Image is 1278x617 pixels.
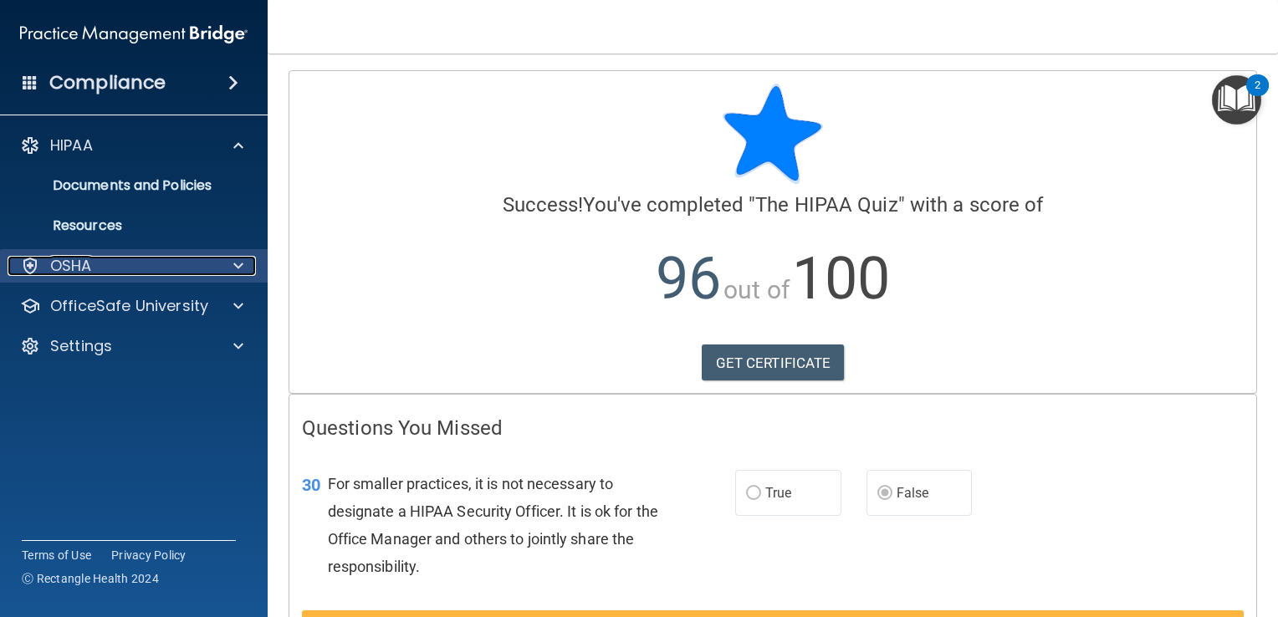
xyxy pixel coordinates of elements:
[723,84,823,184] img: blue-star-rounded.9d042014.png
[20,18,248,51] img: PMB logo
[11,177,239,194] p: Documents and Policies
[302,194,1244,216] h4: You've completed " " with a score of
[702,344,845,381] a: GET CERTIFICATE
[20,135,243,156] a: HIPAA
[755,193,897,217] span: The HIPAA Quiz
[20,296,243,316] a: OfficeSafe University
[22,570,159,587] span: Ⓒ Rectangle Health 2024
[20,336,243,356] a: Settings
[503,193,584,217] span: Success!
[792,244,890,313] span: 100
[50,296,208,316] p: OfficeSafe University
[11,217,239,234] p: Resources
[50,256,92,276] p: OSHA
[302,475,320,495] span: 30
[20,256,243,276] a: OSHA
[765,485,791,501] span: True
[50,336,112,356] p: Settings
[877,487,892,500] input: False
[111,547,187,563] a: Privacy Policy
[897,485,929,501] span: False
[49,71,166,94] h4: Compliance
[746,487,761,500] input: True
[302,417,1244,439] h4: Questions You Missed
[1212,75,1261,125] button: Open Resource Center, 2 new notifications
[22,547,91,563] a: Terms of Use
[656,244,721,313] span: 96
[328,475,658,576] span: For smaller practices, it is not necessary to designate a HIPAA Security Officer. It is ok for th...
[723,275,790,304] span: out of
[1194,503,1258,567] iframe: Drift Widget Chat Controller
[1255,85,1260,107] div: 2
[50,135,93,156] p: HIPAA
